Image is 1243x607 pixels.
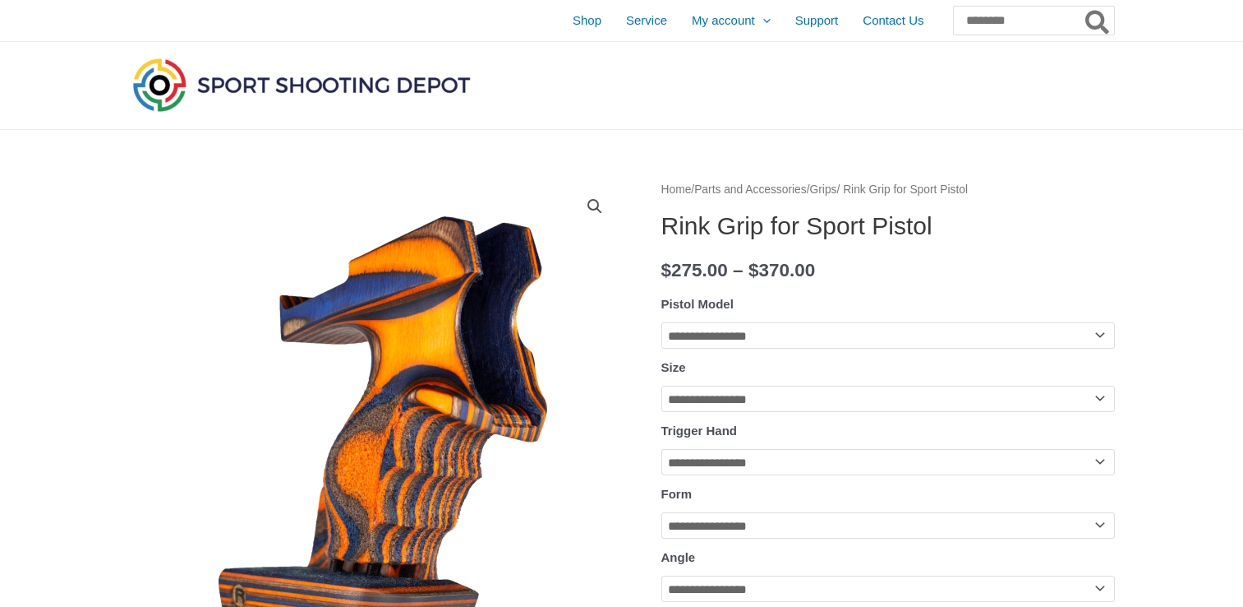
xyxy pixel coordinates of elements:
label: Pistol Model [661,297,734,311]
bdi: 370.00 [748,260,815,280]
label: Angle [661,550,696,564]
span: $ [748,260,759,280]
label: Trigger Hand [661,424,738,438]
a: Grips [810,183,837,196]
img: Sport Shooting Depot [129,54,474,115]
h1: Rink Grip for Sport Pistol [661,211,1115,241]
a: View full-screen image gallery [580,192,610,221]
a: Home [661,183,692,196]
button: Search [1082,7,1114,35]
span: – [733,260,743,280]
label: Size [661,360,686,374]
bdi: 275.00 [661,260,728,280]
a: Parts and Accessories [694,183,807,196]
nav: Breadcrumb [661,179,1115,201]
span: $ [661,260,672,280]
label: Form [661,487,693,501]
